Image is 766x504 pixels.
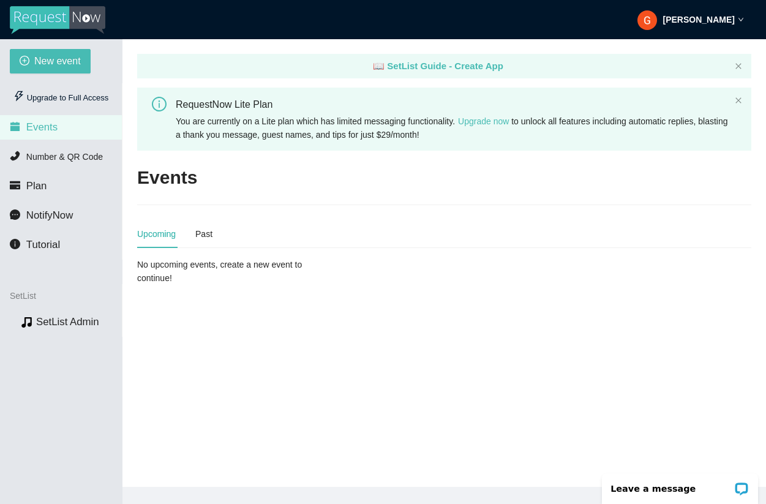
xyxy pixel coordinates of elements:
div: RequestNow Lite Plan [176,97,730,112]
span: close [735,97,742,104]
span: thunderbolt [13,91,24,102]
span: phone [10,151,20,161]
strong: [PERSON_NAME] [663,15,735,24]
span: info-circle [152,97,167,111]
div: No upcoming events, create a new event to continue! [137,258,336,285]
img: RequestNow [10,6,105,34]
a: SetList Admin [36,316,99,328]
iframe: LiveChat chat widget [594,465,766,504]
span: credit-card [10,180,20,190]
span: calendar [10,121,20,132]
h2: Events [137,165,197,190]
a: Upgrade now [458,116,509,126]
span: down [738,17,744,23]
span: Number & QR Code [26,152,103,162]
span: message [10,209,20,220]
button: close [735,97,742,105]
a: laptop SetList Guide - Create App [373,61,503,71]
span: NotifyNow [26,209,73,221]
span: Tutorial [26,239,60,250]
div: Upcoming [137,227,176,241]
span: Plan [26,180,47,192]
span: laptop [373,61,385,71]
span: New event [34,53,81,69]
button: close [735,62,742,70]
span: You are currently on a Lite plan which has limited messaging functionality. to unlock all feature... [176,116,728,140]
button: plus-circleNew event [10,49,91,73]
img: ACg8ocJBLQzrIY2ujjl_lwIJEB5NsJ_0xBK8VGDg-6utElg-pg2nXA=s96-c [637,10,657,30]
span: info-circle [10,239,20,249]
span: Events [26,121,58,133]
div: Past [195,227,212,241]
span: plus-circle [20,56,29,67]
div: Upgrade to Full Access [10,86,112,110]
